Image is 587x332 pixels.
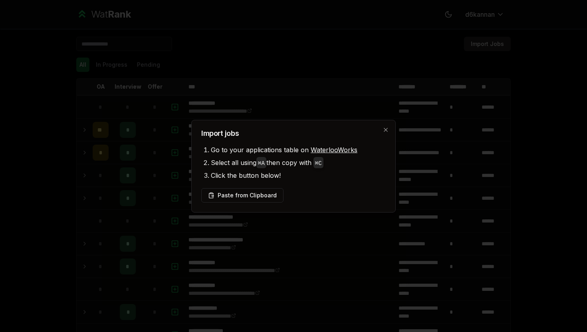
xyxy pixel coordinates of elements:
button: Paste from Clipboard [201,188,284,203]
li: Go to your applications table on [211,143,386,156]
li: Select all using then copy with [211,156,386,169]
code: ⌘ A [258,160,265,167]
li: Click the button below! [211,169,386,182]
h2: Import jobs [201,130,386,137]
code: ⌘ C [315,160,322,167]
a: WaterlooWorks [311,146,357,154]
